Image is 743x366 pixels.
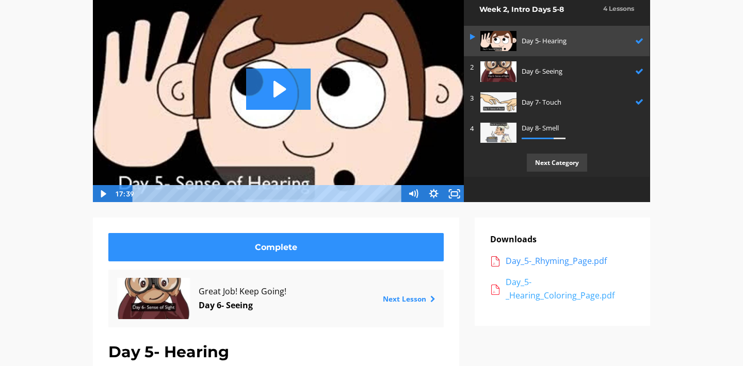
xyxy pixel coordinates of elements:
a: 2 Day 6- Seeing [464,56,650,87]
button: Fullscreen [444,185,464,203]
p: Day 8- Smell [522,123,638,134]
button: Play Video: sites/2147505858/video/I1ijqdfSRU6QyyKExgMI_Day_5-_Sense_of_Hearing.mp4 [246,69,311,110]
a: Day_5-_Hearing_Coloring_Page.pdf [490,276,635,302]
p: 3 [470,93,475,104]
img: OK9pnWYR6WHHVZCdalib_dea1af28cd8ad2683da6e4f7ac77ef872a62821f.jpg [480,61,516,81]
button: Mute [402,185,423,203]
img: OK9pnWYR6WHHVZCdalib_dea1af28cd8ad2683da6e4f7ac77ef872a62821f.jpg [117,278,190,319]
p: Downloads [490,233,635,246]
h2: Week 2, Intro Days 5-8 [479,4,598,15]
div: Day_5-_Hearing_Coloring_Page.pdf [506,276,635,302]
img: i7854taoSOybrCBYFoFZ_5ba912658c33491c1c5a474d58dc0f7cb1ea85fb.jpg [480,92,516,112]
a: Day 6- Seeing [199,300,253,311]
p: 4 [470,123,475,134]
p: Day 6- Seeing [522,66,630,77]
p: Day 7- Touch [522,97,630,108]
h3: 4 Lessons [603,4,634,13]
div: Day_5-_Rhyming_Page.pdf [506,255,635,268]
p: Next Category [527,154,587,172]
h1: Day 5- Hearing [108,340,444,364]
img: gRrwcOmaTtiDrulxc9l8_8da069e84be0f56fe9e4bc8d297b331122fa51d5.jpg [480,31,516,51]
div: Playbar [140,185,398,203]
button: Play Video [92,185,113,203]
a: 3 Day 7- Touch [464,87,650,118]
a: Day_5-_Rhyming_Page.pdf [490,255,635,268]
a: Day 5- Hearing [464,26,650,56]
button: Show settings menu [423,185,444,203]
p: 2 [470,62,475,73]
span: Great Job! Keep Going! [199,285,354,298]
p: Day 5- Hearing [522,36,630,46]
a: Next Category [464,148,650,177]
img: acrobat.png [490,256,500,267]
img: acrobat.png [490,285,500,295]
a: Next Lesson [383,294,435,304]
img: HObMpL8ZQeS41YjPkqPX_44248bf4acc0076d8c9cf5cf6af4586b733f00e0.jpg [480,123,516,143]
a: Complete [108,233,444,261]
a: 4 Day 8- Smell [464,118,650,148]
